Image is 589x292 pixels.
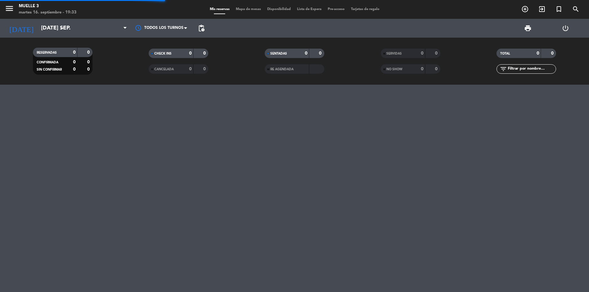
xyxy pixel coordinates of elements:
[73,67,76,72] strong: 0
[154,68,174,71] span: CANCELADA
[5,4,14,13] i: menu
[233,8,264,11] span: Mapa de mesas
[203,51,207,56] strong: 0
[19,3,77,9] div: Muelle 3
[270,52,287,55] span: SENTADAS
[435,67,439,71] strong: 0
[386,52,402,55] span: SERVIDAS
[562,24,569,32] i: power_settings_new
[325,8,348,11] span: Pre-acceso
[189,51,192,56] strong: 0
[203,67,207,71] strong: 0
[264,8,294,11] span: Disponibilidad
[207,8,233,11] span: Mis reservas
[521,5,529,13] i: add_circle_outline
[19,9,77,16] div: martes 16. septiembre - 19:33
[305,51,307,56] strong: 0
[507,66,556,72] input: Filtrar por nombre...
[37,61,58,64] span: CONFIRMADA
[270,68,294,71] span: RE AGENDADA
[198,24,205,32] span: pending_actions
[58,24,66,32] i: arrow_drop_down
[5,21,38,35] i: [DATE]
[555,5,563,13] i: turned_in_not
[421,51,423,56] strong: 0
[154,52,172,55] span: CHECK INS
[348,8,383,11] span: Tarjetas de regalo
[572,5,580,13] i: search
[319,51,323,56] strong: 0
[386,68,402,71] span: NO SHOW
[524,24,532,32] span: print
[73,60,76,64] strong: 0
[551,51,555,56] strong: 0
[500,52,510,55] span: TOTAL
[547,19,584,38] div: LOG OUT
[37,68,62,71] span: SIN CONFIRMAR
[421,67,423,71] strong: 0
[73,50,76,55] strong: 0
[87,50,91,55] strong: 0
[537,51,539,56] strong: 0
[500,65,507,73] i: filter_list
[87,60,91,64] strong: 0
[294,8,325,11] span: Lista de Espera
[5,4,14,15] button: menu
[435,51,439,56] strong: 0
[189,67,192,71] strong: 0
[538,5,546,13] i: exit_to_app
[87,67,91,72] strong: 0
[37,51,57,54] span: RESERVADAS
